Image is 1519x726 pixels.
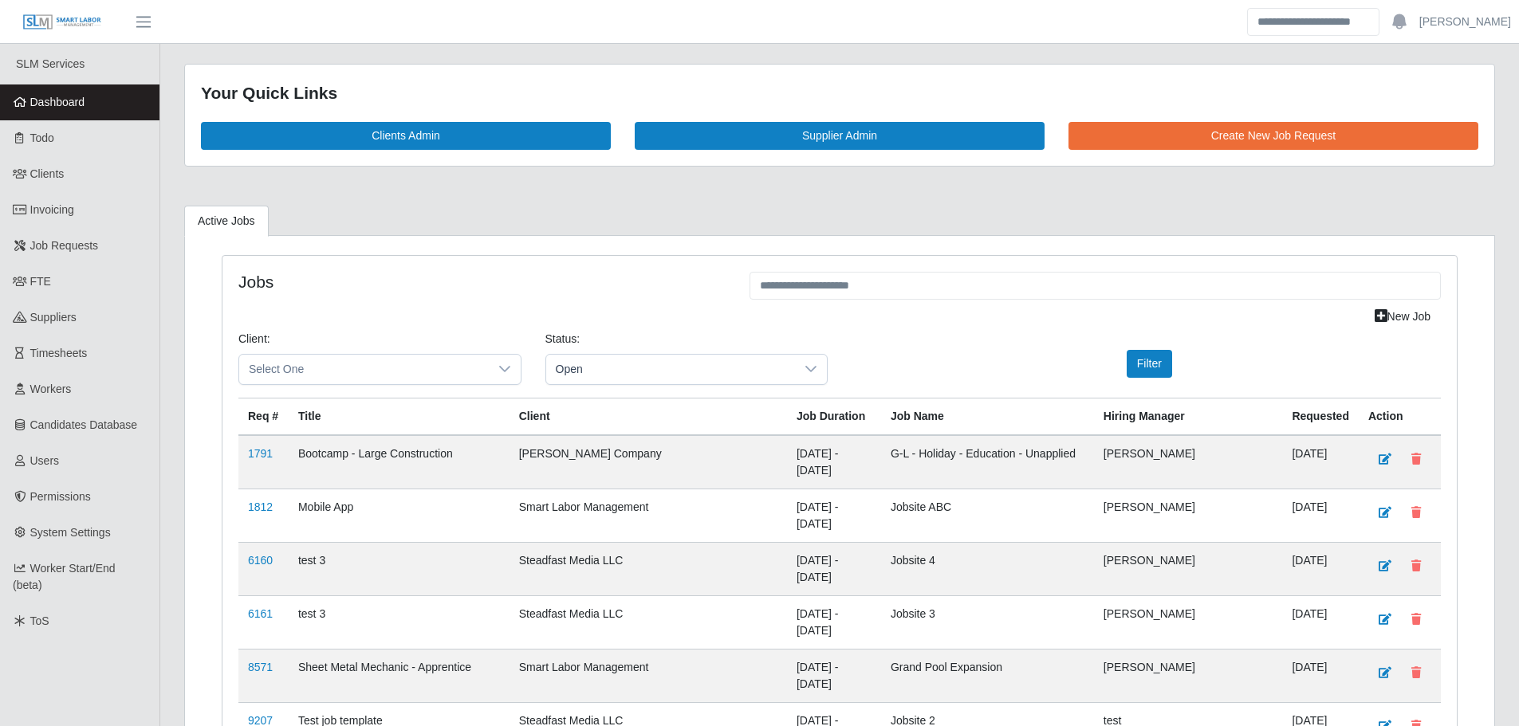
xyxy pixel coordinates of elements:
td: test 3 [289,542,510,595]
td: [DATE] - [DATE] [787,489,881,542]
td: [DATE] - [DATE] [787,595,881,649]
a: 6161 [248,607,273,620]
th: Job Name [881,398,1094,435]
span: Open [546,355,796,384]
td: Smart Labor Management [510,489,787,542]
span: Permissions [30,490,91,503]
td: Jobsite 4 [881,542,1094,595]
a: New Job [1364,303,1441,331]
span: Workers [30,383,72,395]
th: Job Duration [787,398,881,435]
td: G-L - Holiday - Education - Unapplied [881,435,1094,489]
a: 8571 [248,661,273,673]
button: Filter [1127,350,1172,378]
span: Invoicing [30,203,74,216]
span: Users [30,454,60,467]
td: test 3 [289,595,510,649]
th: Action [1359,398,1441,435]
label: Status: [545,331,580,347]
div: Your Quick Links [201,80,1478,106]
th: Req # [238,398,289,435]
label: Client: [238,331,270,347]
td: Smart Labor Management [510,649,787,702]
td: [DATE] [1282,435,1359,489]
input: Search [1247,8,1379,36]
th: Hiring Manager [1094,398,1283,435]
span: Select One [239,355,489,384]
span: ToS [30,614,49,627]
span: System Settings [30,526,111,539]
img: SLM Logo [22,14,102,31]
span: Timesheets [30,347,88,359]
td: [DATE] [1282,542,1359,595]
th: Requested [1282,398,1359,435]
td: [DATE] [1282,595,1359,649]
td: [PERSON_NAME] [1094,595,1283,649]
td: [DATE] - [DATE] [787,542,881,595]
a: Create New Job Request [1068,122,1478,150]
td: Mobile App [289,489,510,542]
span: Job Requests [30,239,99,252]
td: Bootcamp - Large Construction [289,435,510,489]
th: Client [510,398,787,435]
span: Todo [30,131,54,144]
td: [DATE] - [DATE] [787,649,881,702]
span: Clients [30,167,65,180]
td: [DATE] - [DATE] [787,435,881,489]
a: 1812 [248,500,273,513]
a: Active Jobs [184,206,269,237]
span: SLM Services [16,57,85,70]
td: [PERSON_NAME] Company [510,435,787,489]
a: [PERSON_NAME] [1419,14,1511,30]
a: 6160 [248,554,273,567]
td: Steadfast Media LLC [510,595,787,649]
td: Jobsite 3 [881,595,1094,649]
span: Suppliers [30,311,77,324]
td: [PERSON_NAME] [1094,542,1283,595]
td: [DATE] [1282,649,1359,702]
span: FTE [30,275,51,288]
td: [PERSON_NAME] [1094,489,1283,542]
td: Steadfast Media LLC [510,542,787,595]
td: Sheet Metal Mechanic - Apprentice [289,649,510,702]
td: [PERSON_NAME] [1094,435,1283,489]
h4: Jobs [238,272,726,292]
a: Supplier Admin [635,122,1045,150]
span: Candidates Database [30,418,138,431]
a: Clients Admin [201,122,611,150]
th: Title [289,398,510,435]
td: Jobsite ABC [881,489,1094,542]
td: Grand Pool Expansion [881,649,1094,702]
span: Worker Start/End (beta) [13,562,116,591]
span: Dashboard [30,96,85,108]
td: [PERSON_NAME] [1094,649,1283,702]
td: [DATE] [1282,489,1359,542]
a: 1791 [248,447,273,460]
